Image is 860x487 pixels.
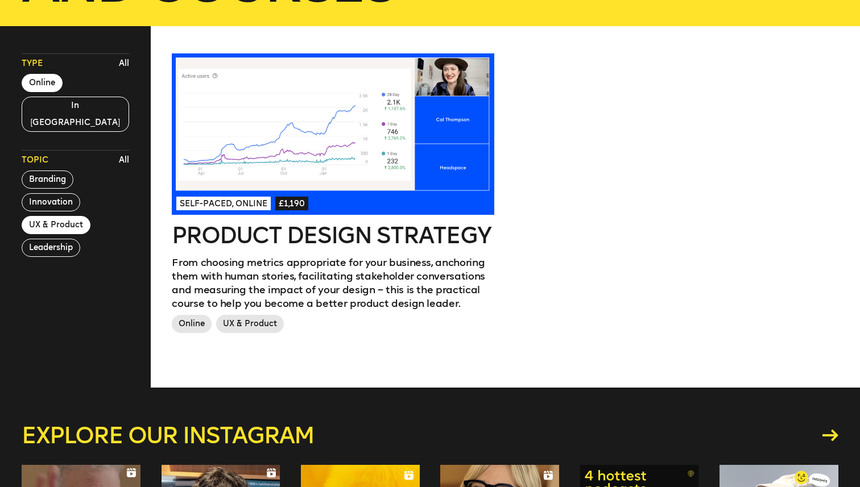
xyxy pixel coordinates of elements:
button: Leadership [22,239,80,257]
span: Online [172,315,212,333]
p: From choosing metrics appropriate for your business, anchoring them with human stories, facilitat... [172,256,494,310]
button: Innovation [22,193,80,211]
button: All [116,152,132,169]
a: Explore our instagram [22,424,838,447]
span: Type [22,58,43,69]
span: Topic [22,155,48,166]
h2: Product Design Strategy [172,224,494,247]
button: UX & Product [22,216,90,234]
span: UX & Product [216,315,284,333]
span: £1,190 [275,197,308,210]
button: Online [22,74,63,92]
span: Self-paced, Online [176,197,271,210]
button: Branding [22,170,73,189]
a: Self-paced, Online£1,190Product Design StrategyFrom choosing metrics appropriate for your busines... [172,53,494,338]
button: All [116,55,132,72]
button: In [GEOGRAPHIC_DATA] [22,97,129,132]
